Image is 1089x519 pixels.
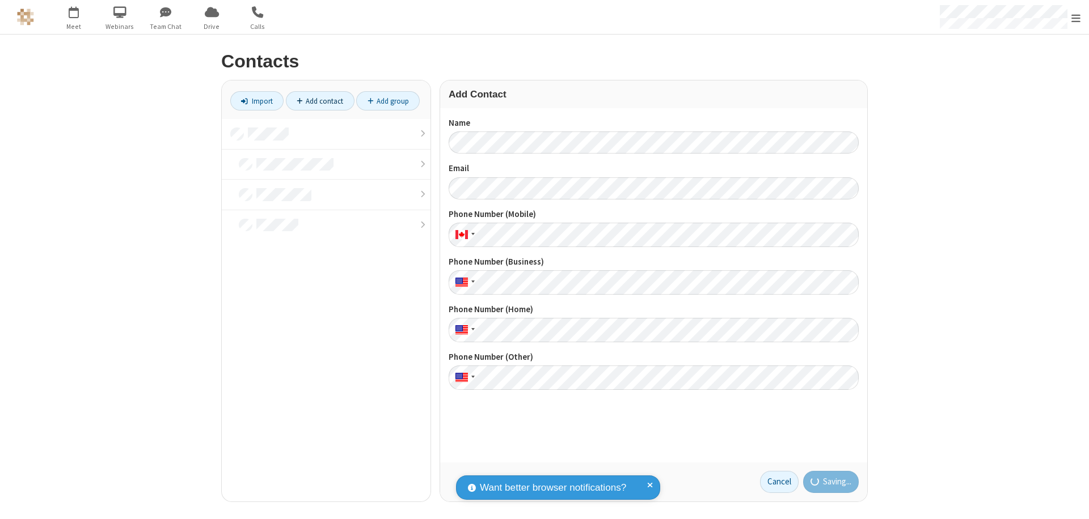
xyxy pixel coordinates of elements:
[221,52,868,71] h2: Contacts
[449,223,478,247] div: Canada: + 1
[99,22,141,32] span: Webinars
[803,471,859,494] button: Saving...
[53,22,95,32] span: Meet
[449,162,859,175] label: Email
[230,91,284,110] a: Import
[760,471,799,494] a: Cancel
[449,208,859,221] label: Phone Number (Mobile)
[286,91,354,110] a: Add contact
[480,480,626,495] span: Want better browser notifications?
[449,117,859,130] label: Name
[449,351,859,364] label: Phone Number (Other)
[449,365,478,390] div: United States: + 1
[449,89,859,100] h3: Add Contact
[145,22,187,32] span: Team Chat
[823,475,851,488] span: Saving...
[237,22,279,32] span: Calls
[449,256,859,269] label: Phone Number (Business)
[356,91,420,110] a: Add group
[191,22,233,32] span: Drive
[449,318,478,342] div: United States: + 1
[17,8,34,25] img: QA Selenium DO NOT DELETE OR CHANGE
[449,303,859,316] label: Phone Number (Home)
[449,270,478,295] div: United States: + 1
